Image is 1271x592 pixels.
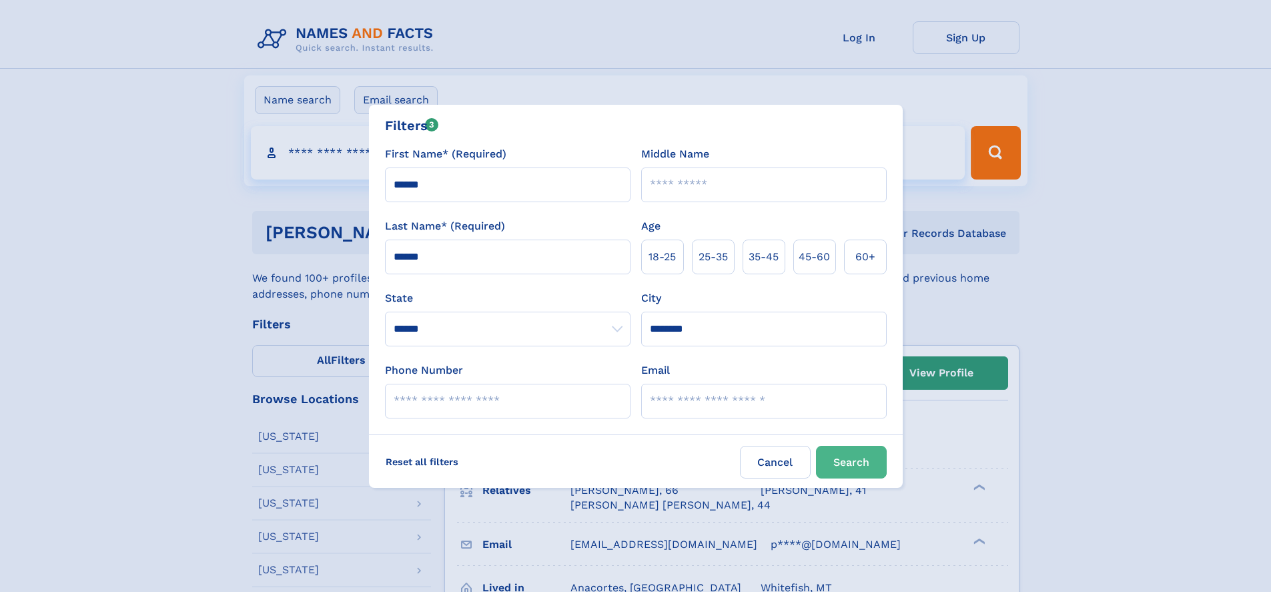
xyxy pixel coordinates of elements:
div: Filters [385,115,439,135]
label: First Name* (Required) [385,146,506,162]
span: 60+ [855,249,875,265]
label: Middle Name [641,146,709,162]
label: Cancel [740,446,811,479]
label: Phone Number [385,362,463,378]
span: 45‑60 [799,249,830,265]
label: State [385,290,630,306]
label: Age [641,218,661,234]
span: 35‑45 [749,249,779,265]
button: Search [816,446,887,479]
label: Reset all filters [377,446,467,478]
label: City [641,290,661,306]
span: 18‑25 [649,249,676,265]
label: Last Name* (Required) [385,218,505,234]
label: Email [641,362,670,378]
span: 25‑35 [699,249,728,265]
